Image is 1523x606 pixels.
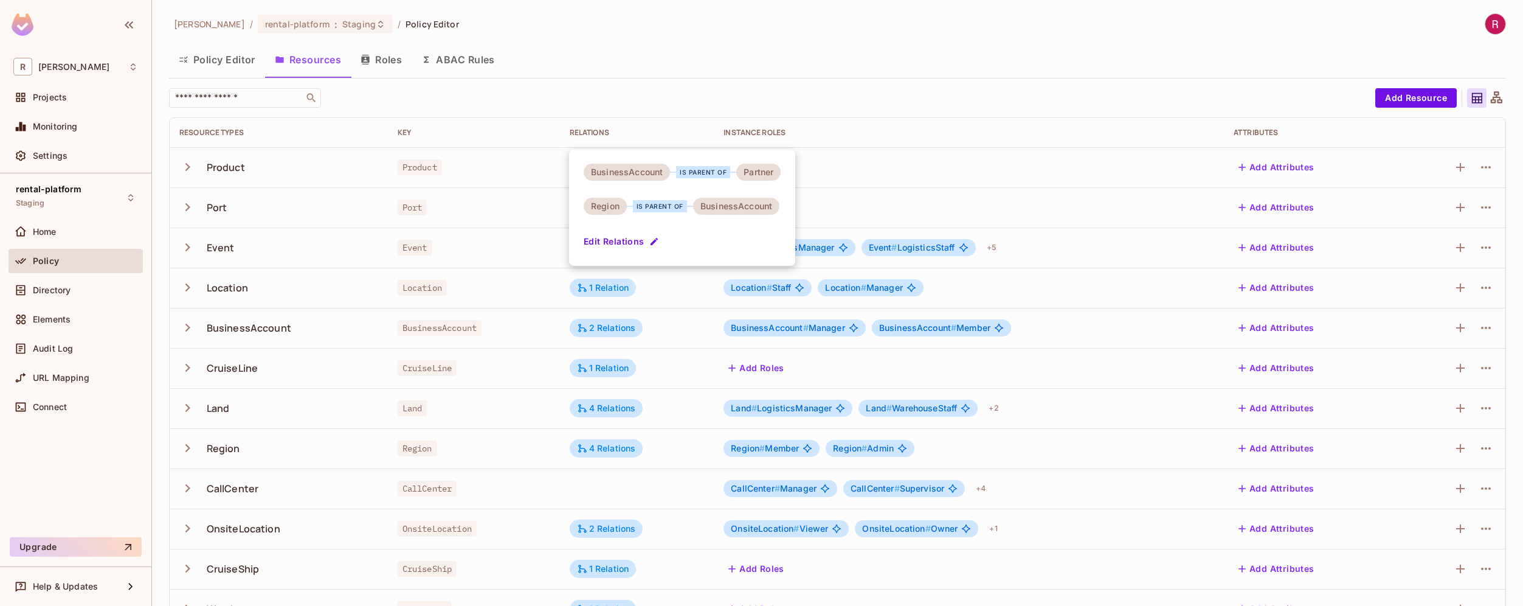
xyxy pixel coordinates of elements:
div: is parent of [676,166,730,178]
div: Region [584,198,627,215]
button: Edit Relations [584,232,661,251]
div: is parent of [633,200,687,212]
div: BusinessAccount [584,164,670,181]
div: BusinessAccount [693,198,779,215]
div: Partner [736,164,781,181]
